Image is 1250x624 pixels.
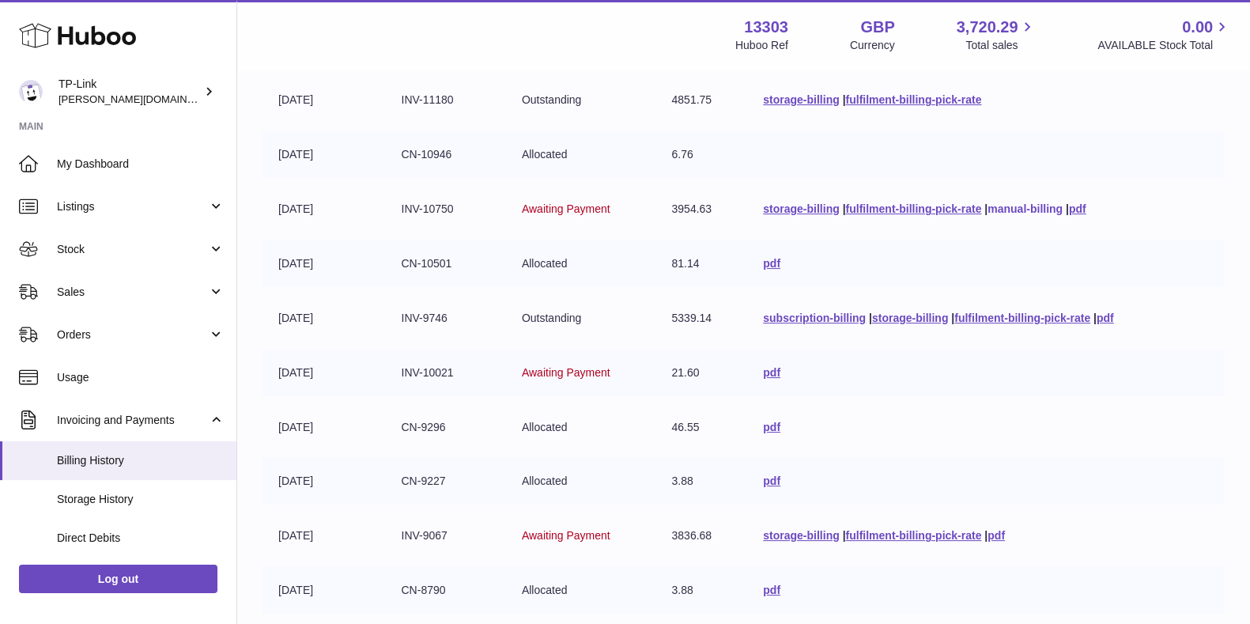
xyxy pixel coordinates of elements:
[951,312,954,324] span: |
[57,157,225,172] span: My Dashboard
[522,584,568,596] span: Allocated
[655,567,747,614] td: 3.88
[522,257,568,270] span: Allocated
[988,202,1063,215] a: manual-billing
[262,350,385,396] td: [DATE]
[385,404,505,451] td: CN-9296
[965,38,1036,53] span: Total sales
[522,475,568,487] span: Allocated
[655,77,747,123] td: 4851.75
[385,240,505,287] td: CN-10501
[1069,202,1086,215] a: pdf
[262,77,385,123] td: [DATE]
[59,93,399,105] span: [PERSON_NAME][DOMAIN_NAME][EMAIL_ADDRESS][DOMAIN_NAME]
[19,565,217,593] a: Log out
[262,186,385,233] td: [DATE]
[655,512,747,559] td: 3836.68
[988,529,1005,542] a: pdf
[522,529,610,542] span: Awaiting Payment
[655,295,747,342] td: 5339.14
[57,327,208,342] span: Orders
[954,312,1090,324] a: fulfilment-billing-pick-rate
[385,295,505,342] td: INV-9746
[655,458,747,505] td: 3.88
[57,285,208,300] span: Sales
[1093,312,1097,324] span: |
[1182,17,1213,38] span: 0.00
[984,529,988,542] span: |
[385,458,505,505] td: CN-9227
[1097,17,1231,53] a: 0.00 AVAILABLE Stock Total
[385,131,505,178] td: CN-10946
[262,567,385,614] td: [DATE]
[385,350,505,396] td: INV-10021
[1097,312,1114,324] a: pdf
[850,38,895,53] div: Currency
[655,131,747,178] td: 6.76
[843,529,846,542] span: |
[1097,38,1231,53] span: AVAILABLE Stock Total
[57,531,225,546] span: Direct Debits
[522,421,568,433] span: Allocated
[735,38,788,53] div: Huboo Ref
[763,584,780,596] a: pdf
[57,413,208,428] span: Invoicing and Payments
[763,257,780,270] a: pdf
[655,350,747,396] td: 21.60
[763,475,780,487] a: pdf
[763,202,839,215] a: storage-billing
[19,80,43,104] img: susie.li@tp-link.com
[869,312,872,324] span: |
[845,529,981,542] a: fulfilment-billing-pick-rate
[385,186,505,233] td: INV-10750
[1066,202,1069,215] span: |
[522,148,568,161] span: Allocated
[957,17,1018,38] span: 3,720.29
[57,492,225,507] span: Storage History
[845,93,981,106] a: fulfilment-billing-pick-rate
[522,312,582,324] span: Outstanding
[57,370,225,385] span: Usage
[262,512,385,559] td: [DATE]
[262,240,385,287] td: [DATE]
[522,366,610,379] span: Awaiting Payment
[957,17,1037,53] a: 3,720.29 Total sales
[763,93,839,106] a: storage-billing
[522,93,582,106] span: Outstanding
[262,131,385,178] td: [DATE]
[763,421,780,433] a: pdf
[872,312,948,324] a: storage-billing
[843,202,846,215] span: |
[763,366,780,379] a: pdf
[655,404,747,451] td: 46.55
[57,242,208,257] span: Stock
[843,93,846,106] span: |
[984,202,988,215] span: |
[522,202,610,215] span: Awaiting Payment
[57,453,225,468] span: Billing History
[57,199,208,214] span: Listings
[262,295,385,342] td: [DATE]
[763,312,866,324] a: subscription-billing
[763,529,839,542] a: storage-billing
[744,17,788,38] strong: 13303
[385,567,505,614] td: CN-8790
[845,202,981,215] a: fulfilment-billing-pick-rate
[655,186,747,233] td: 3954.63
[262,404,385,451] td: [DATE]
[262,458,385,505] td: [DATE]
[59,77,201,107] div: TP-Link
[860,17,894,38] strong: GBP
[655,240,747,287] td: 81.14
[385,512,505,559] td: INV-9067
[385,77,505,123] td: INV-11180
